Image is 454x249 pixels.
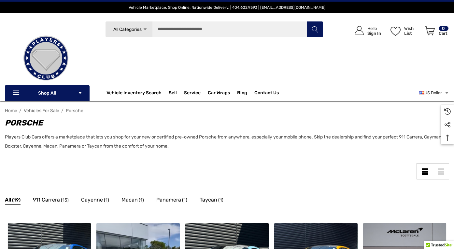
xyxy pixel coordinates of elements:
svg: Recently Viewed [444,108,451,115]
span: (1) [182,196,187,204]
a: Grid View [417,163,433,179]
a: Blog [237,90,247,97]
span: (1) [139,196,144,204]
a: Porsche [66,108,83,113]
a: Car Wraps [208,86,237,99]
svg: Icon User Account [355,26,364,35]
a: Wish List Wish List [388,20,422,42]
a: Vehicle Inventory Search [106,90,162,97]
a: Button Go To Sub Category Taycan [200,196,223,206]
span: (1) [104,196,109,204]
span: (19) [12,196,21,204]
span: (15) [61,196,69,204]
span: 911 Carrera [33,196,60,204]
span: Macan [121,196,138,204]
p: Hello [367,26,381,31]
a: List View [433,163,449,179]
span: Taycan [200,196,217,204]
p: Players Club Cars offers a marketplace that lets you shop for your new or certified pre-owned Por... [5,133,443,151]
p: Wish List [404,26,421,36]
span: All Categories [113,27,141,32]
span: Cayenne [81,196,103,204]
span: All [5,196,11,204]
a: Sign in [347,20,384,42]
a: Button Go To Sub Category 911 Carrera [33,196,69,206]
a: USD [419,86,449,99]
p: Sign In [367,31,381,36]
img: Players Club | Cars For Sale [13,26,78,91]
a: Button Go To Sub Category Cayenne [81,196,109,206]
a: Cart with 0 items [422,20,449,45]
p: Cart [439,31,448,36]
span: Vehicle Marketplace. Shop Online. Nationwide Delivery. | 404.602.9593 | [EMAIL_ADDRESS][DOMAIN_NAME] [129,5,325,10]
svg: Icon Arrow Down [143,27,148,32]
p: Shop All [5,85,90,101]
a: Button Go To Sub Category Macan [121,196,144,206]
a: Contact Us [254,90,279,97]
a: Button Go To Sub Category Panamera [156,196,187,206]
span: Panamera [156,196,181,204]
span: Sell [169,90,177,97]
span: (1) [218,196,223,204]
a: Service [184,90,201,97]
svg: Review Your Cart [425,26,435,35]
svg: Top [441,135,454,141]
nav: Breadcrumb [5,105,449,116]
a: Vehicles For Sale [24,108,59,113]
p: 0 [439,26,448,31]
svg: Social Media [444,122,451,128]
button: Search [307,21,323,37]
a: All Categories Icon Arrow Down Icon Arrow Up [105,21,152,37]
svg: Icon Arrow Down [78,91,82,95]
a: Home [5,108,17,113]
span: Car Wraps [208,90,230,97]
h1: Porsche [5,117,443,129]
svg: Icon Line [12,89,22,97]
svg: Wish List [390,27,401,36]
a: Sell [169,86,184,99]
